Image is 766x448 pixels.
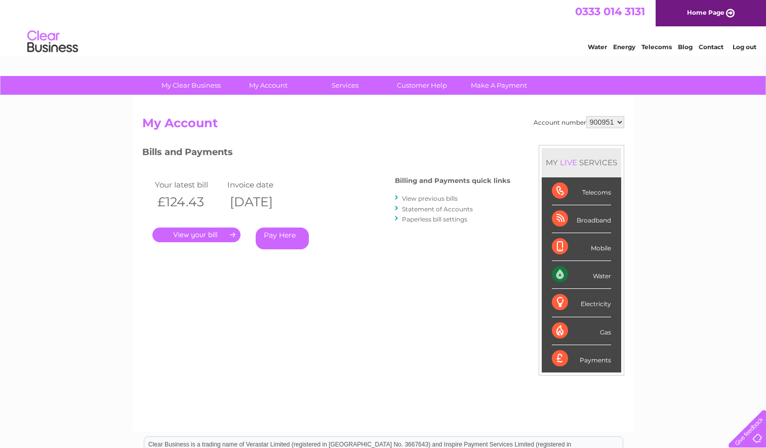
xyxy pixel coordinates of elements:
h2: My Account [142,116,624,135]
h3: Bills and Payments [142,145,510,163]
div: Mobile [552,233,611,261]
a: Customer Help [380,76,464,95]
a: Contact [699,43,723,51]
div: Gas [552,317,611,345]
div: LIVE [558,158,579,167]
a: Make A Payment [457,76,541,95]
div: Telecoms [552,177,611,205]
td: Invoice date [225,178,298,192]
div: Clear Business is a trading name of Verastar Limited (registered in [GEOGRAPHIC_DATA] No. 3667643... [144,6,623,49]
th: [DATE] [225,192,298,212]
img: logo.png [27,26,78,57]
a: Services [303,76,387,95]
a: Telecoms [641,43,672,51]
div: Broadband [552,205,611,233]
div: Account number [534,116,624,128]
div: Water [552,261,611,289]
h4: Billing and Payments quick links [395,177,510,184]
td: Your latest bill [152,178,225,192]
a: Statement of Accounts [402,205,473,213]
div: Payments [552,345,611,372]
a: Pay Here [256,228,309,249]
a: Paperless bill settings [402,215,467,223]
a: My Clear Business [149,76,233,95]
a: My Account [226,76,310,95]
a: Energy [613,43,635,51]
th: £124.43 [152,192,225,212]
div: Electricity [552,289,611,317]
a: 0333 014 3131 [575,5,645,18]
a: View previous bills [402,195,458,202]
a: Log out [733,43,756,51]
a: Water [588,43,607,51]
a: . [152,228,240,242]
a: Blog [678,43,693,51]
div: MY SERVICES [542,148,621,177]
